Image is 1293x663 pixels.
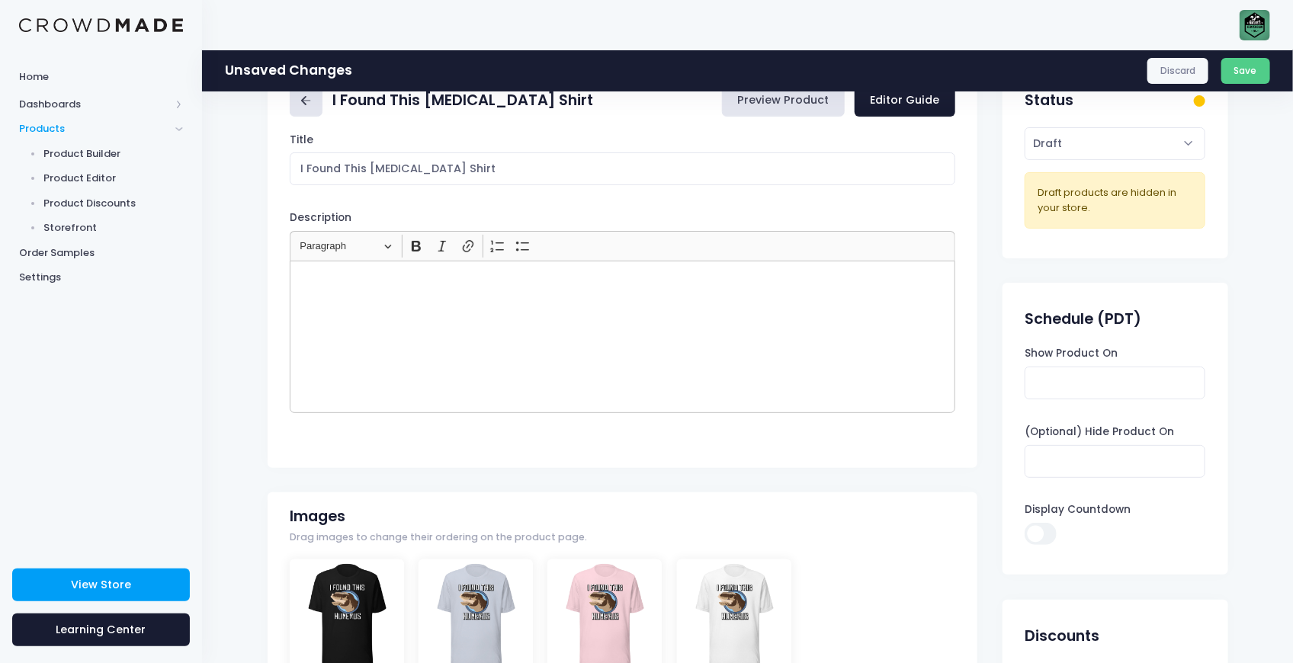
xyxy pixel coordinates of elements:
span: Storefront [44,220,184,235]
span: Product Builder [44,146,184,162]
h2: Status [1025,91,1073,109]
label: Display Countdown [1025,502,1131,517]
img: Logo [19,18,183,33]
h2: Discounts [1025,627,1099,645]
div: Editor toolbar [290,231,955,261]
span: View Store [71,577,131,592]
a: Discard [1147,58,1209,84]
img: User [1240,10,1270,40]
label: Description [290,210,351,226]
a: Preview Product [722,85,845,117]
a: Learning Center [12,613,190,646]
span: Learning Center [56,622,146,637]
a: Editor Guide [855,85,955,117]
div: Draft products are hidden in your store. [1038,185,1192,215]
span: Product Discounts [44,196,184,211]
label: Show Product On [1025,346,1118,361]
button: Save [1221,58,1271,84]
h1: Unsaved Changes [225,62,352,78]
a: View Store [12,569,190,601]
label: Title [290,133,313,148]
span: Settings [19,270,183,285]
span: Products [19,121,170,136]
span: Paragraph [300,237,379,255]
h2: I Found This [MEDICAL_DATA] Shirt [332,91,594,109]
label: (Optional) Hide Product On [1025,424,1174,440]
div: Rich Text Editor, main [290,261,955,413]
span: Drag images to change their ordering on the product page. [290,530,587,545]
span: Product Editor [44,171,184,186]
h2: Schedule (PDT) [1025,310,1141,328]
h2: Images [290,508,345,525]
span: Order Samples [19,245,183,261]
button: Paragraph [294,235,399,258]
span: Dashboards [19,97,170,112]
span: Home [19,69,183,85]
